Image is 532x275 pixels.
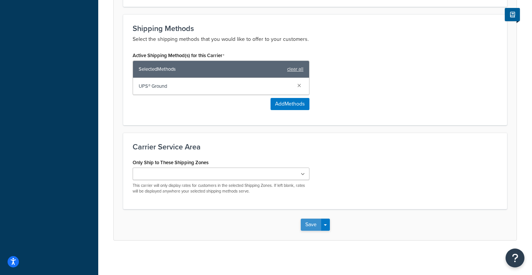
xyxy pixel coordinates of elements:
[139,64,283,75] span: Selected Methods
[133,53,224,59] label: Active Shipping Method(s) for this Carrier
[505,8,520,21] button: Show Help Docs
[133,160,209,165] label: Only Ship to These Shipping Zones
[133,24,498,33] h3: Shipping Methods
[506,249,524,267] button: Open Resource Center
[133,35,498,44] p: Select the shipping methods that you would like to offer to your customers.
[139,81,291,92] span: UPS® Ground
[287,64,303,75] a: clear all
[301,219,321,231] button: Save
[133,183,309,194] p: This carrier will only display rates for customers in the selected Shipping Zones. If left blank,...
[133,143,498,151] h3: Carrier Service Area
[271,98,309,110] button: AddMethods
